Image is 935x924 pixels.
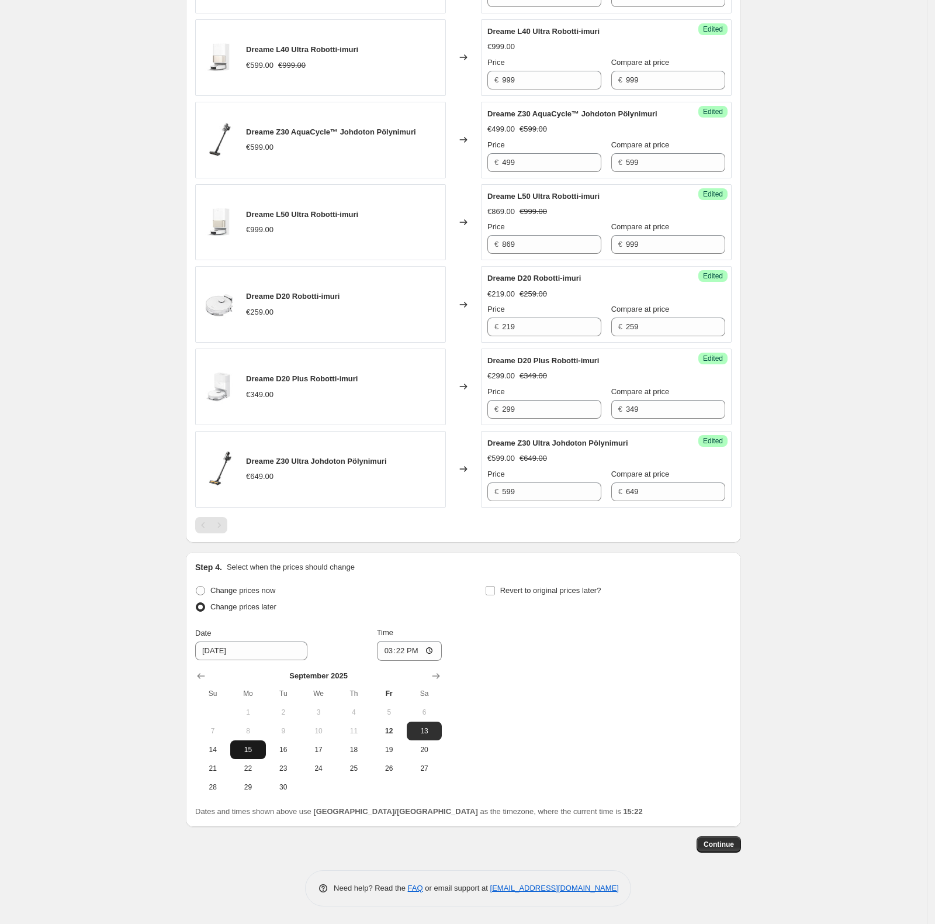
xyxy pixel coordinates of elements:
span: Dreame D20 Robotti-imuri [487,274,581,282]
button: Saturday September 27 2025 [407,759,442,778]
img: 1_-Wide-Angle-Soft-Roller-Brush-_-_2_ced8dd32-6d00-4a72-b7f5-1b4e9911f07a_80x.jpg [202,451,237,487]
span: Dreame Z30 AquaCycle™ Johdoton Pölynimuri [487,109,657,118]
span: Su [200,689,226,698]
span: € [618,405,622,413]
span: Dreame Z30 Ultra Johdoton Pölynimuri [487,439,628,447]
span: 26 [376,764,402,773]
span: 2 [271,708,296,717]
div: €349.00 [246,389,273,401]
strike: €999.00 [520,206,547,218]
span: Compare at price [611,470,670,478]
th: Friday [372,684,407,703]
span: Dreame Z30 AquaCycle™ Johdoton Pölynimuri [246,127,416,136]
img: D20__-_-_-BaseStation-Left_80x.jpg [202,287,237,322]
span: 8 [235,726,261,736]
span: Edited [703,189,723,199]
a: [EMAIL_ADDRESS][DOMAIN_NAME] [490,884,619,892]
span: Mo [235,689,261,698]
th: Saturday [407,684,442,703]
div: €599.00 [246,60,273,71]
strike: €599.00 [520,123,547,135]
img: z30ac-WideAngle-SoftRollerBrush_80x.jpg [202,122,237,157]
button: Monday September 1 2025 [230,703,265,722]
span: Change prices now [210,586,275,595]
button: Show previous month, August 2025 [193,668,209,684]
div: €599.00 [246,142,273,153]
span: 18 [341,745,366,754]
span: Compare at price [611,305,670,313]
img: Total-Right-_-_01_00e4dd9d-4271-4e6b-b09a-8495c124944d_80x.jpg [202,40,237,75]
th: Tuesday [266,684,301,703]
button: Saturday September 13 2025 [407,722,442,740]
span: 13 [411,726,437,736]
span: Dreame D20 Plus Robotti-imuri [246,374,358,383]
button: Thursday September 25 2025 [336,759,371,778]
button: Wednesday September 10 2025 [301,722,336,740]
span: 14 [200,745,226,754]
button: Tuesday September 9 2025 [266,722,301,740]
span: Fr [376,689,402,698]
span: 3 [306,708,331,717]
th: Wednesday [301,684,336,703]
span: Sa [411,689,437,698]
span: Dreame L40 Ultra Robotti-imuri [487,27,600,36]
div: €219.00 [487,288,515,300]
div: €599.00 [487,453,515,464]
button: Monday September 15 2025 [230,740,265,759]
nav: Pagination [195,517,227,533]
div: €649.00 [246,471,273,482]
span: 17 [306,745,331,754]
span: € [494,322,498,331]
span: 19 [376,745,402,754]
span: Dates and times shown above use as the timezone, where the current time is [195,807,643,816]
span: Price [487,222,505,231]
span: 10 [306,726,331,736]
span: Th [341,689,366,698]
button: Thursday September 18 2025 [336,740,371,759]
span: € [618,158,622,167]
button: Saturday September 6 2025 [407,703,442,722]
button: Monday September 22 2025 [230,759,265,778]
button: Friday September 5 2025 [372,703,407,722]
img: L50_Ultra_Total-Right-_-_01_80x.jpg [202,205,237,240]
strike: €349.00 [520,370,547,382]
span: € [618,75,622,84]
span: 22 [235,764,261,773]
span: Edited [703,354,723,363]
span: or email support at [423,884,490,892]
span: € [618,487,622,496]
span: Dreame D20 Robotti-imuri [246,292,340,301]
span: Time [377,628,393,637]
button: Saturday September 20 2025 [407,740,442,759]
span: 4 [341,708,366,717]
button: Wednesday September 17 2025 [301,740,336,759]
span: 25 [341,764,366,773]
button: Sunday September 28 2025 [195,778,230,797]
span: 9 [271,726,296,736]
th: Monday [230,684,265,703]
span: € [494,487,498,496]
span: Edited [703,107,723,116]
button: Monday September 8 2025 [230,722,265,740]
span: 16 [271,745,296,754]
span: Need help? Read the [334,884,408,892]
button: Today Friday September 12 2025 [372,722,407,740]
button: Thursday September 4 2025 [336,703,371,722]
span: Compare at price [611,140,670,149]
span: 21 [200,764,226,773]
span: Compare at price [611,387,670,396]
span: € [494,75,498,84]
span: 1 [235,708,261,717]
button: Monday September 29 2025 [230,778,265,797]
span: Tu [271,689,296,698]
span: € [494,405,498,413]
button: Tuesday September 2 2025 [266,703,301,722]
span: 7 [200,726,226,736]
div: €259.00 [246,306,273,318]
img: D20Plus__-_-_-Total-Leftsideview_80x.jpg [202,369,237,404]
span: We [306,689,331,698]
span: Compare at price [611,58,670,67]
button: Thursday September 11 2025 [336,722,371,740]
span: Price [487,387,505,396]
span: Change prices later [210,602,276,611]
